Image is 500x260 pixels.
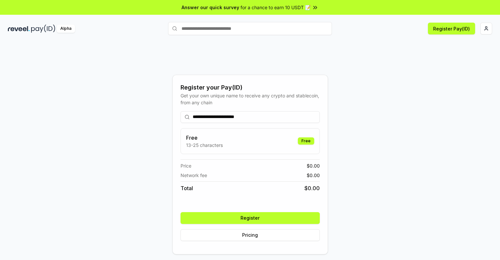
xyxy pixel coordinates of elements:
[182,4,239,11] span: Answer our quick survey
[181,184,193,192] span: Total
[181,172,207,179] span: Network fee
[31,25,55,33] img: pay_id
[181,83,320,92] div: Register your Pay(ID)
[8,25,30,33] img: reveel_dark
[298,137,314,145] div: Free
[304,184,320,192] span: $ 0.00
[57,25,75,33] div: Alpha
[428,23,475,34] button: Register Pay(ID)
[186,134,223,142] h3: Free
[181,212,320,224] button: Register
[240,4,311,11] span: for a chance to earn 10 USDT 📝
[181,162,191,169] span: Price
[186,142,223,149] p: 13-25 characters
[181,229,320,241] button: Pricing
[307,162,320,169] span: $ 0.00
[307,172,320,179] span: $ 0.00
[181,92,320,106] div: Get your own unique name to receive any crypto and stablecoin, from any chain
